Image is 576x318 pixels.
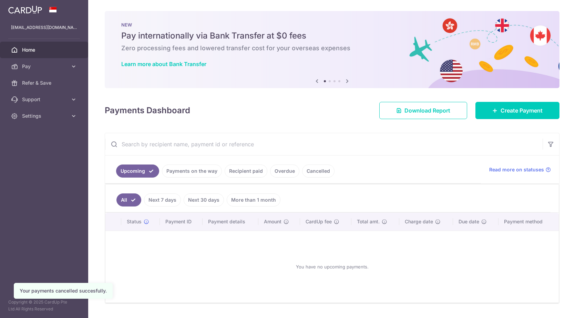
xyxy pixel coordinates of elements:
[144,193,181,206] a: Next 7 days
[116,193,141,206] a: All
[114,236,551,297] div: You have no upcoming payments.
[127,218,142,225] span: Status
[20,287,107,294] div: Your payments cancelled succesfully.
[489,166,544,173] span: Read more on statuses
[379,102,467,119] a: Download Report
[184,193,224,206] a: Next 30 days
[459,218,479,225] span: Due date
[405,218,433,225] span: Charge date
[306,218,332,225] span: CardUp fee
[225,165,267,178] a: Recipient paid
[302,165,335,178] a: Cancelled
[105,104,190,117] h4: Payments Dashboard
[121,22,543,28] p: NEW
[22,79,68,86] span: Refer & Save
[116,165,159,178] a: Upcoming
[203,213,258,231] th: Payment details
[22,46,68,53] span: Home
[105,133,543,155] input: Search by recipient name, payment id or reference
[501,106,543,115] span: Create Payment
[270,165,299,178] a: Overdue
[404,106,450,115] span: Download Report
[22,113,68,119] span: Settings
[160,213,203,231] th: Payment ID
[121,61,206,67] a: Learn more about Bank Transfer
[22,96,68,103] span: Support
[498,213,559,231] th: Payment method
[121,44,543,52] h6: Zero processing fees and lowered transfer cost for your overseas expenses
[8,6,42,14] img: CardUp
[162,165,222,178] a: Payments on the way
[22,63,68,70] span: Pay
[121,30,543,41] h5: Pay internationally via Bank Transfer at $0 fees
[11,24,77,31] p: [EMAIL_ADDRESS][DOMAIN_NAME]
[357,218,380,225] span: Total amt.
[227,193,280,206] a: More than 1 month
[475,102,559,119] a: Create Payment
[489,166,551,173] a: Read more on statuses
[264,218,281,225] span: Amount
[105,11,559,88] img: Bank transfer banner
